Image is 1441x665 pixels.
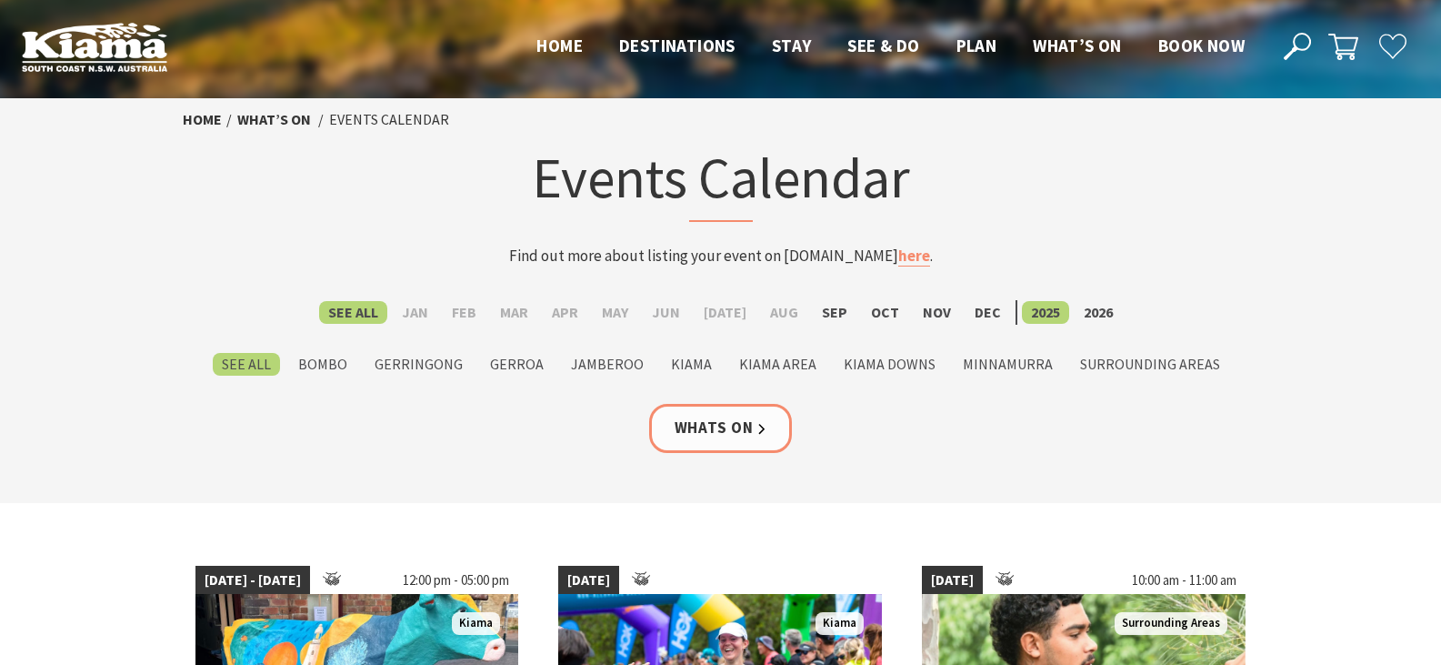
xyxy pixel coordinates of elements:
[289,353,356,376] label: Bombo
[1115,612,1227,635] span: Surrounding Areas
[518,32,1263,62] nav: Main Menu
[593,301,637,324] label: May
[847,35,919,56] span: See & Do
[443,301,485,324] label: Feb
[862,301,908,324] label: Oct
[562,353,653,376] label: Jamberoo
[213,353,280,376] label: See All
[1123,566,1246,595] span: 10:00 am - 11:00 am
[898,246,930,267] a: here
[319,301,387,324] label: See All
[695,301,756,324] label: [DATE]
[761,301,807,324] label: Aug
[481,353,553,376] label: Gerroa
[452,612,500,635] span: Kiama
[1075,301,1122,324] label: 2026
[543,301,587,324] label: Apr
[195,566,310,595] span: [DATE] - [DATE]
[662,353,721,376] label: Kiama
[922,566,983,595] span: [DATE]
[966,301,1010,324] label: Dec
[954,353,1062,376] label: Minnamurra
[365,244,1077,268] p: Find out more about listing your event on [DOMAIN_NAME] .
[558,566,619,595] span: [DATE]
[536,35,583,56] span: Home
[237,110,311,129] a: What’s On
[1071,353,1229,376] label: Surrounding Areas
[183,110,222,129] a: Home
[643,301,689,324] label: Jun
[394,566,518,595] span: 12:00 pm - 05:00 pm
[491,301,537,324] label: Mar
[772,35,812,56] span: Stay
[365,141,1077,222] h1: Events Calendar
[329,108,449,132] li: Events Calendar
[816,612,864,635] span: Kiama
[1158,35,1245,56] span: Book now
[365,353,472,376] label: Gerringong
[1033,35,1122,56] span: What’s On
[813,301,856,324] label: Sep
[1022,301,1069,324] label: 2025
[730,353,826,376] label: Kiama Area
[914,301,960,324] label: Nov
[393,301,437,324] label: Jan
[835,353,945,376] label: Kiama Downs
[619,35,736,56] span: Destinations
[956,35,997,56] span: Plan
[649,404,793,452] a: Whats On
[22,22,167,72] img: Kiama Logo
